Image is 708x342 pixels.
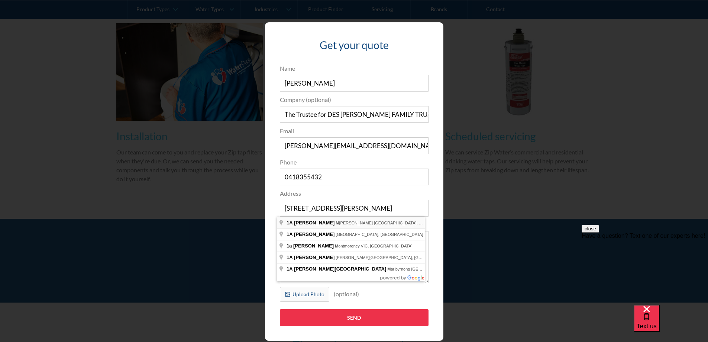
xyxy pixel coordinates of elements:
div: Upload Photo [292,290,324,298]
span: [PERSON_NAME][GEOGRAPHIC_DATA] [294,266,386,272]
iframe: podium webchat widget bubble [634,305,708,342]
label: Upload Photo [280,287,329,302]
span: [PERSON_NAME] [294,255,334,260]
span: [PERSON_NAME][GEOGRAPHIC_DATA], [GEOGRAPHIC_DATA] [336,255,457,260]
label: Phone [280,158,429,167]
span: [PERSON_NAME] [294,220,334,226]
label: Email [280,127,429,135]
span: [PERSON_NAME] [294,231,334,237]
input: Send [280,309,429,326]
span: 1a [PERSON_NAME] [287,243,334,249]
form: Popup Form Servicing [276,64,432,333]
span: [PERSON_NAME] [GEOGRAPHIC_DATA], [GEOGRAPHIC_DATA] [336,221,461,225]
span: M [335,244,338,248]
span: ontmorency VIC, [GEOGRAPHIC_DATA] [335,244,413,248]
span: 1A [287,266,293,272]
label: Company (optional) [280,95,429,104]
span: M [336,221,339,225]
span: [GEOGRAPHIC_DATA], [GEOGRAPHIC_DATA] [336,232,423,237]
h3: Get your quote [280,37,429,53]
span: 1A [287,231,293,237]
span: 1A [287,255,293,260]
span: 1A [287,220,293,226]
span: aribyrnong [GEOGRAPHIC_DATA], [GEOGRAPHIC_DATA] [387,267,498,271]
label: Address [280,189,429,198]
label: Name [280,64,429,73]
iframe: podium webchat widget prompt [582,225,708,314]
span: M [387,267,391,271]
div: (optional) [329,287,363,301]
